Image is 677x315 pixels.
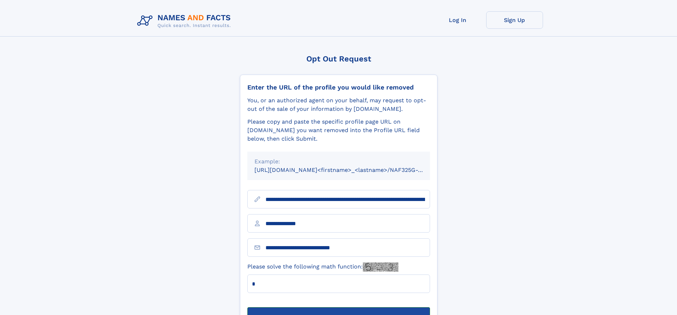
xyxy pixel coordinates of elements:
[240,54,437,63] div: Opt Out Request
[254,167,444,173] small: [URL][DOMAIN_NAME]<firstname>_<lastname>/NAF325G-xxxxxxxx
[247,83,430,91] div: Enter the URL of the profile you would like removed
[247,262,398,272] label: Please solve the following math function:
[429,11,486,29] a: Log In
[134,11,237,31] img: Logo Names and Facts
[247,118,430,143] div: Please copy and paste the specific profile page URL on [DOMAIN_NAME] you want removed into the Pr...
[247,96,430,113] div: You, or an authorized agent on your behalf, may request to opt-out of the sale of your informatio...
[254,157,423,166] div: Example:
[486,11,543,29] a: Sign Up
